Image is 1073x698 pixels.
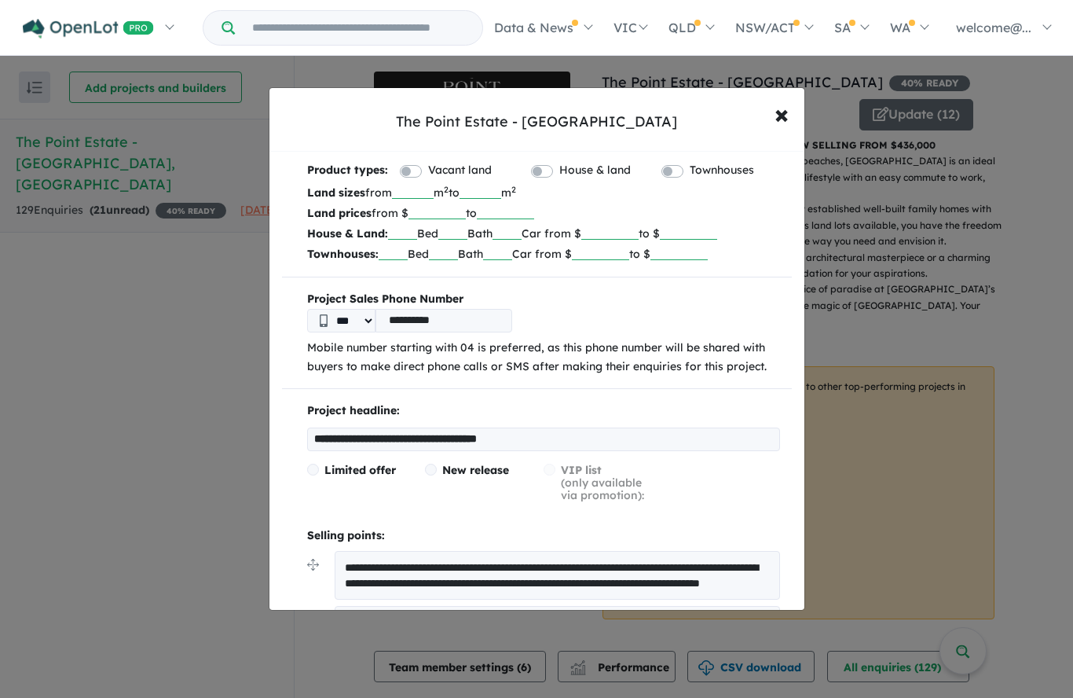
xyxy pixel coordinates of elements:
b: Project Sales Phone Number [307,290,780,309]
b: House & Land: [307,226,388,241]
b: Townhouses: [307,247,379,261]
b: Product types: [307,161,388,182]
b: Land sizes [307,186,365,200]
label: Townhouses [690,161,754,180]
p: Bed Bath Car from $ to $ [307,244,780,264]
sup: 2 [511,184,516,195]
p: Bed Bath Car from $ to $ [307,223,780,244]
img: Phone icon [320,314,328,327]
input: Try estate name, suburb, builder or developer [238,11,479,45]
p: Selling points: [307,527,780,546]
label: Vacant land [428,161,492,180]
span: welcome@... [956,20,1031,35]
p: from m to m [307,182,780,203]
img: Openlot PRO Logo White [23,19,154,39]
span: New release [442,463,509,477]
span: Limited offer [324,463,396,477]
p: Mobile number starting with 04 is preferred, as this phone number will be shared with buyers to m... [307,339,780,377]
label: House & land [559,161,631,180]
p: from $ to [307,203,780,223]
span: × [775,97,789,130]
p: Project headline: [307,402,780,421]
div: The Point Estate - [GEOGRAPHIC_DATA] [396,112,677,132]
img: drag.svg [307,559,319,571]
sup: 2 [444,184,449,195]
b: Land prices [307,206,372,220]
